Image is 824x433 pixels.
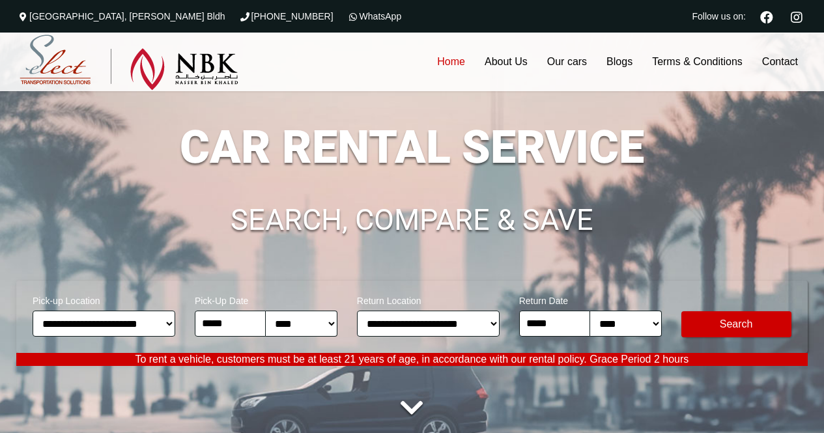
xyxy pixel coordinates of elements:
a: Our cars [537,33,597,91]
span: Return Date [519,287,662,311]
button: Modify Search [681,311,791,337]
a: Blogs [597,33,642,91]
a: Home [427,33,475,91]
p: To rent a vehicle, customers must be at least 21 years of age, in accordance with our rental poli... [16,353,808,366]
a: Facebook [755,9,778,23]
a: About Us [475,33,537,91]
a: [PHONE_NUMBER] [238,11,334,21]
a: Instagram [785,9,808,23]
h1: SEARCH, COMPARE & SAVE [16,205,808,235]
span: Return Location [357,287,500,311]
a: Contact [752,33,808,91]
img: Select Rent a Car [20,35,238,91]
a: Terms & Conditions [642,33,752,91]
span: Pick-Up Date [195,287,337,311]
h1: CAR RENTAL SERVICE [16,124,808,170]
span: Pick-up Location [33,287,175,311]
a: WhatsApp [347,11,402,21]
